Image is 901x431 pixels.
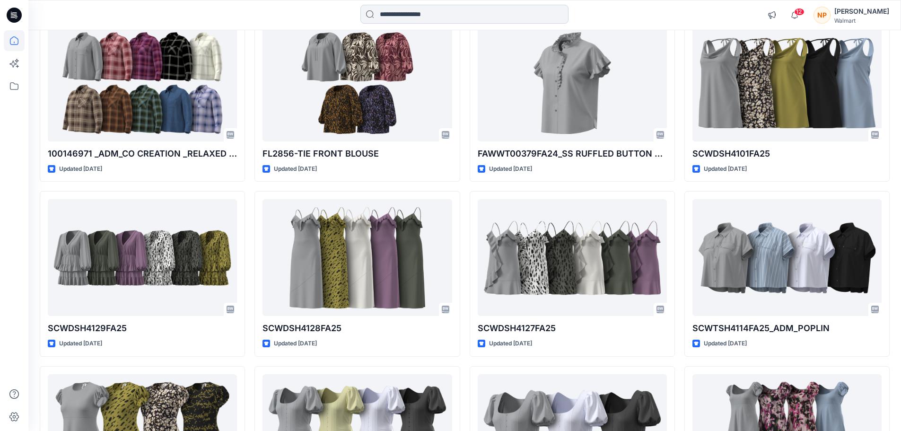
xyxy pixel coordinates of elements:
[48,147,237,160] p: 100146971 _ADM_CO CREATION _RELAXED BUTTON FRONT
[692,25,882,141] a: SCWDSH4101FA25
[834,6,889,17] div: [PERSON_NAME]
[478,322,667,335] p: SCWDSH4127FA25
[704,339,747,349] p: Updated [DATE]
[489,164,532,174] p: Updated [DATE]
[274,339,317,349] p: Updated [DATE]
[48,25,237,141] a: 100146971 _ADM_CO CREATION _RELAXED BUTTON FRONT
[262,147,452,160] p: FL2856-TIE FRONT BLOUSE
[262,199,452,316] a: SCWDSH4128FA25
[704,164,747,174] p: Updated [DATE]
[489,339,532,349] p: Updated [DATE]
[59,164,102,174] p: Updated [DATE]
[692,199,882,316] a: SCWTSH4114FA25_ADM_POPLIN
[48,199,237,316] a: SCWDSH4129FA25
[692,322,882,335] p: SCWTSH4114FA25_ADM_POPLIN
[59,339,102,349] p: Updated [DATE]
[814,7,831,24] div: NP
[834,17,889,24] div: Walmart
[262,322,452,335] p: SCWDSH4128FA25
[48,322,237,335] p: SCWDSH4129FA25
[262,25,452,141] a: FL2856-TIE FRONT BLOUSE
[478,147,667,160] p: FAWWT00379FA24_SS RUFFLED BUTTON DOWN
[478,25,667,141] a: FAWWT00379FA24_SS RUFFLED BUTTON DOWN
[794,8,805,16] span: 12
[692,147,882,160] p: SCWDSH4101FA25
[478,199,667,316] a: SCWDSH4127FA25
[274,164,317,174] p: Updated [DATE]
